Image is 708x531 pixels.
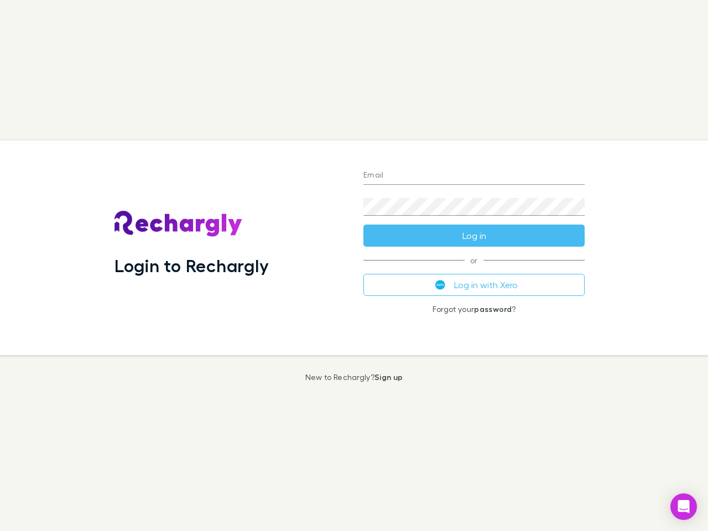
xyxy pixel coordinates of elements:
a: Sign up [374,372,403,382]
p: Forgot your ? [363,305,585,314]
button: Log in [363,225,585,247]
span: or [363,260,585,261]
h1: Login to Rechargly [114,255,269,276]
img: Xero's logo [435,280,445,290]
img: Rechargly's Logo [114,211,243,237]
button: Log in with Xero [363,274,585,296]
div: Open Intercom Messenger [670,493,697,520]
p: New to Rechargly? [305,373,403,382]
a: password [474,304,512,314]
